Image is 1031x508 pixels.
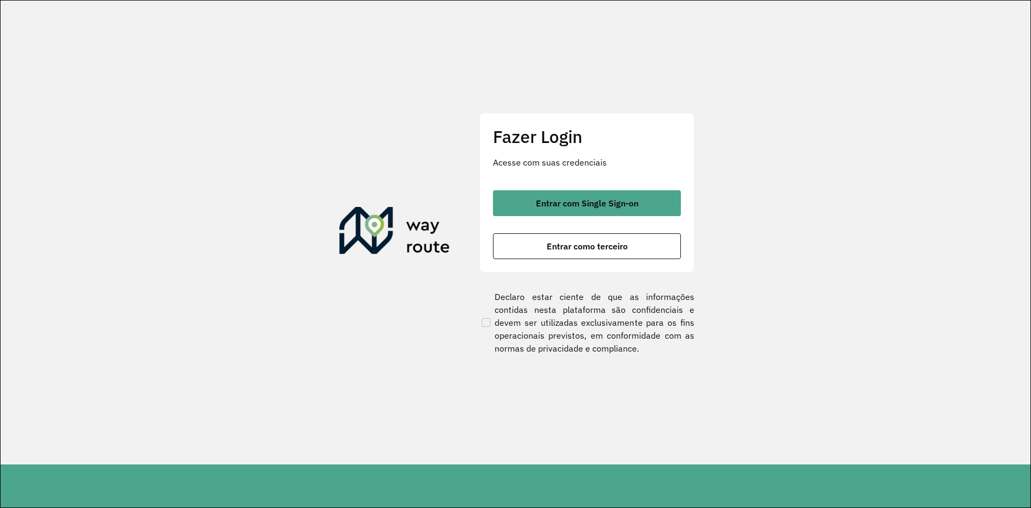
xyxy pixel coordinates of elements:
img: Roteirizador AmbevTech [339,207,450,259]
h2: Fazer Login [493,126,681,147]
span: Entrar com Single Sign-on [536,199,638,208]
span: Entrar como terceiro [547,242,628,251]
button: button [493,233,681,259]
p: Acesse com suas credenciais [493,156,681,169]
label: Declaro estar ciente de que as informações contidas nesta plataforma são confidenciais e devem se... [480,290,694,355]
button: button [493,190,681,216]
